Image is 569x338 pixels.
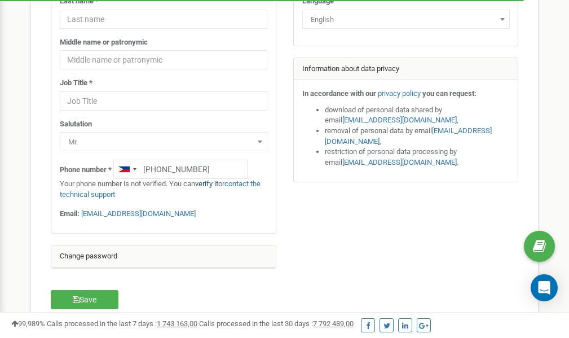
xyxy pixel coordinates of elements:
[113,160,248,179] input: +1-800-555-55-55
[51,290,118,309] button: Save
[294,58,518,81] div: Information about data privacy
[60,78,92,89] label: Job Title *
[60,209,80,218] strong: Email:
[422,89,477,98] strong: you can request:
[302,89,376,98] strong: In accordance with our
[60,50,267,69] input: Middle name or patronymic
[302,10,510,29] span: English
[51,245,276,268] div: Change password
[378,89,421,98] a: privacy policy
[199,319,354,328] span: Calls processed in the last 30 days :
[60,119,92,130] label: Salutation
[342,116,457,124] a: [EMAIL_ADDRESS][DOMAIN_NAME]
[11,319,45,328] span: 99,989%
[325,126,492,146] a: [EMAIL_ADDRESS][DOMAIN_NAME]
[60,179,267,200] p: Your phone number is not verified. You can or
[60,132,267,151] span: Mr.
[157,319,197,328] u: 1 743 163,00
[60,91,267,111] input: Job Title
[325,147,510,168] li: restriction of personal data processing by email .
[306,12,506,28] span: English
[60,165,112,175] label: Phone number *
[64,134,263,150] span: Mr.
[47,319,197,328] span: Calls processed in the last 7 days :
[531,274,558,301] div: Open Intercom Messenger
[342,158,457,166] a: [EMAIL_ADDRESS][DOMAIN_NAME]
[60,37,148,48] label: Middle name or patronymic
[195,179,218,188] a: verify it
[325,105,510,126] li: download of personal data shared by email ,
[60,179,261,199] a: contact the technical support
[114,160,140,178] div: Telephone country code
[60,10,267,29] input: Last name
[325,126,510,147] li: removal of personal data by email ,
[81,209,196,218] a: [EMAIL_ADDRESS][DOMAIN_NAME]
[313,319,354,328] u: 7 792 489,00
